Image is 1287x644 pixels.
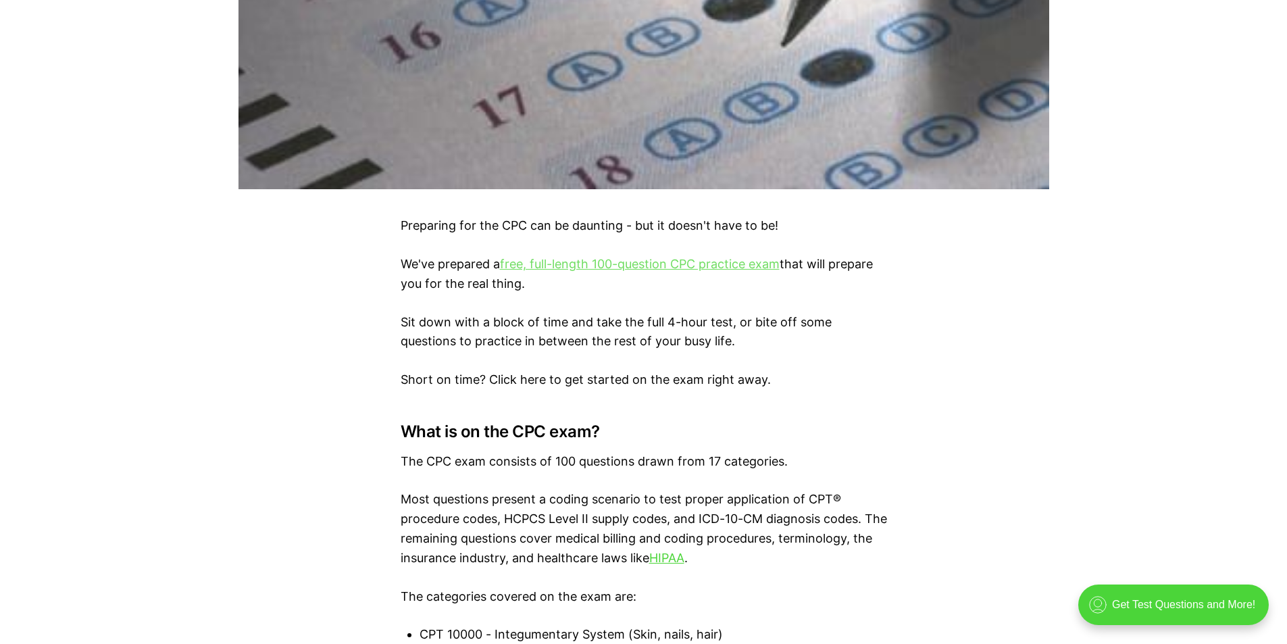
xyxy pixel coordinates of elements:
[401,587,887,607] p: The categories covered on the exam are:
[401,313,887,352] p: Sit down with a block of time and take the full 4-hour test, or bite off some questions to practi...
[401,255,887,294] p: We've prepared a that will prepare you for the real thing.
[500,257,780,271] a: free, full-length 100-question CPC practice exam
[401,490,887,568] p: Most questions present a coding scenario to test proper application of CPT® procedure codes, HCPC...
[1067,578,1287,644] iframe: portal-trigger
[401,370,887,390] p: Short on time? Click here to get started on the exam right away.
[401,452,887,472] p: The CPC exam consists of 100 questions drawn from 17 categories.
[649,551,684,565] a: HIPAA
[401,216,887,236] p: Preparing for the CPC can be daunting - but it doesn't have to be!
[401,422,887,441] h3: What is on the CPC exam?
